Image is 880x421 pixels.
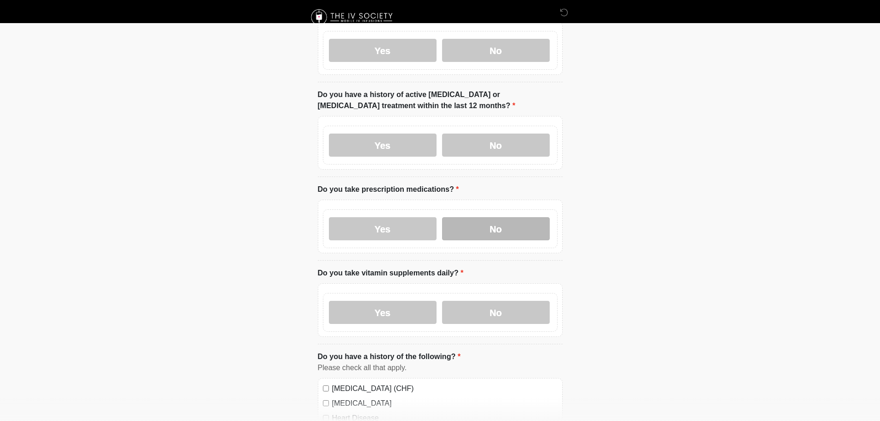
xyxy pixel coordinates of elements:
[318,362,563,373] div: Please check all that apply.
[442,217,550,240] label: No
[329,134,437,157] label: Yes
[323,415,329,421] input: Heart Disease
[329,217,437,240] label: Yes
[329,39,437,62] label: Yes
[318,351,461,362] label: Do you have a history of the following?
[442,301,550,324] label: No
[318,184,459,195] label: Do you take prescription medications?
[332,383,558,394] label: [MEDICAL_DATA] (CHF)
[323,400,329,406] input: [MEDICAL_DATA]
[442,39,550,62] label: No
[318,268,464,279] label: Do you take vitamin supplements daily?
[332,398,558,409] label: [MEDICAL_DATA]
[309,7,397,28] img: The IV Society Logo
[318,89,563,111] label: Do you have a history of active [MEDICAL_DATA] or [MEDICAL_DATA] treatment within the last 12 mon...
[442,134,550,157] label: No
[329,301,437,324] label: Yes
[323,385,329,391] input: [MEDICAL_DATA] (CHF)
